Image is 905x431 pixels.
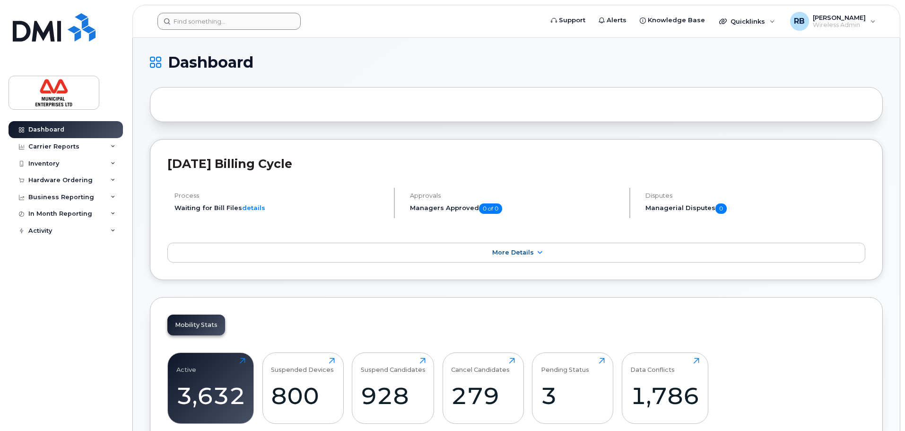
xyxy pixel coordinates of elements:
[451,358,515,418] a: Cancel Candidates279
[174,203,386,212] li: Waiting for Bill Files
[541,358,589,373] div: Pending Status
[630,358,675,373] div: Data Conflicts
[479,203,502,214] span: 0 of 0
[541,358,605,418] a: Pending Status3
[715,203,727,214] span: 0
[271,358,335,418] a: Suspended Devices800
[176,382,245,410] div: 3,632
[541,382,605,410] div: 3
[645,203,865,214] h5: Managerial Disputes
[645,192,865,199] h4: Disputes
[167,157,865,171] h2: [DATE] Billing Cycle
[361,358,426,418] a: Suspend Candidates928
[176,358,196,373] div: Active
[492,249,534,256] span: More Details
[176,358,245,418] a: Active3,632
[451,382,515,410] div: 279
[410,203,621,214] h5: Managers Approved
[451,358,510,373] div: Cancel Candidates
[271,382,335,410] div: 800
[361,382,426,410] div: 928
[630,382,699,410] div: 1,786
[361,358,426,373] div: Suspend Candidates
[242,204,265,211] a: details
[410,192,621,199] h4: Approvals
[630,358,699,418] a: Data Conflicts1,786
[168,55,253,70] span: Dashboard
[271,358,334,373] div: Suspended Devices
[174,192,386,199] h4: Process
